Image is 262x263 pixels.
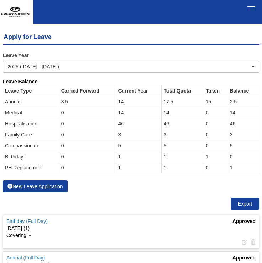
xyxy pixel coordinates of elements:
a: Birthday (Full Day) [6,218,48,224]
a: Annual (Full Day) [6,255,45,261]
td: 3.5 [59,96,116,107]
td: 0 [204,129,228,140]
td: 0 [59,151,116,162]
strong: Approved [232,255,256,261]
th: Leave Type [3,85,59,96]
td: 0 [59,129,116,140]
td: 17.5 [162,96,204,107]
label: Leave Year [3,50,38,59]
td: 46 [116,118,162,129]
td: 0 [59,118,116,129]
div: 2025 ([DATE] - [DATE]) [7,63,250,70]
td: 1 [162,162,204,173]
td: Birthday [3,151,59,162]
td: 0 [59,107,116,118]
td: Hospitalisation [3,118,59,129]
td: 5 [116,140,162,151]
td: 2.5 [228,96,259,107]
td: 0 [204,140,228,151]
td: 0 [204,162,228,173]
td: Medical [3,107,59,118]
td: 1 [162,151,204,162]
td: 15 [204,96,228,107]
a: Export [231,198,259,210]
td: 14 [116,107,162,118]
td: 1 [204,151,228,162]
td: Annual [3,96,59,107]
td: 14 [162,107,204,118]
td: 3 [116,129,162,140]
td: 1 [116,162,162,173]
td: Family Care [3,129,59,140]
h4: Apply for Leave [3,30,259,45]
td: 1 [228,162,259,173]
th: Taken [204,85,228,96]
td: 0 [228,151,259,162]
td: 14 [228,107,259,118]
td: 1 [116,151,162,162]
th: Total Quota [162,85,204,96]
td: PH Replacement [3,162,59,173]
button: New Leave Application [3,180,68,192]
th: Balance [228,85,259,96]
td: 3 [228,129,259,140]
td: 14 [116,96,162,107]
strong: Approved [232,218,256,224]
iframe: chat widget [232,235,255,256]
td: 5 [228,140,259,151]
td: 0 [204,118,228,129]
td: 0 [204,107,228,118]
td: 0 [59,140,116,151]
td: 5 [162,140,204,151]
td: 0 [59,162,116,173]
td: 46 [228,118,259,129]
th: Current Year [116,85,162,96]
td: 3 [162,129,204,140]
th: Carried Forward [59,85,116,96]
b: Leave Balance [3,79,37,84]
td: 46 [162,118,204,129]
button: 2025 ([DATE] - [DATE]) [3,61,259,73]
td: Compassionate [3,140,59,151]
div: [DATE] (1) Covering: - [6,218,256,239]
